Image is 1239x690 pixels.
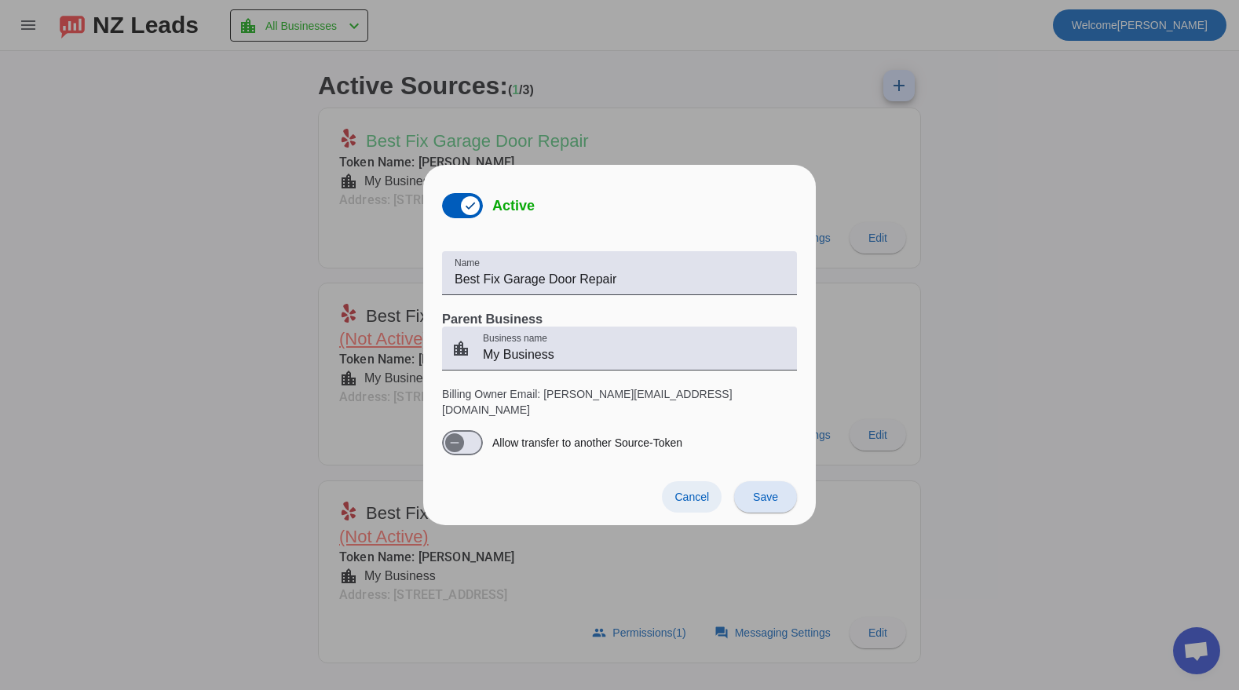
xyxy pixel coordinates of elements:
span: Active [492,198,535,214]
mat-icon: location_city [442,339,480,358]
span: Save [753,491,778,503]
label: Allow transfer to another Source-Token [489,435,682,451]
mat-label: Name [455,258,480,268]
button: Cancel [662,481,722,513]
h3: Parent Business [442,311,797,327]
span: Cancel [674,491,709,503]
p: Billing Owner Email: [PERSON_NAME][EMAIL_ADDRESS][DOMAIN_NAME] [442,386,797,418]
button: Save [734,481,797,513]
mat-label: Business name [483,334,547,344]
